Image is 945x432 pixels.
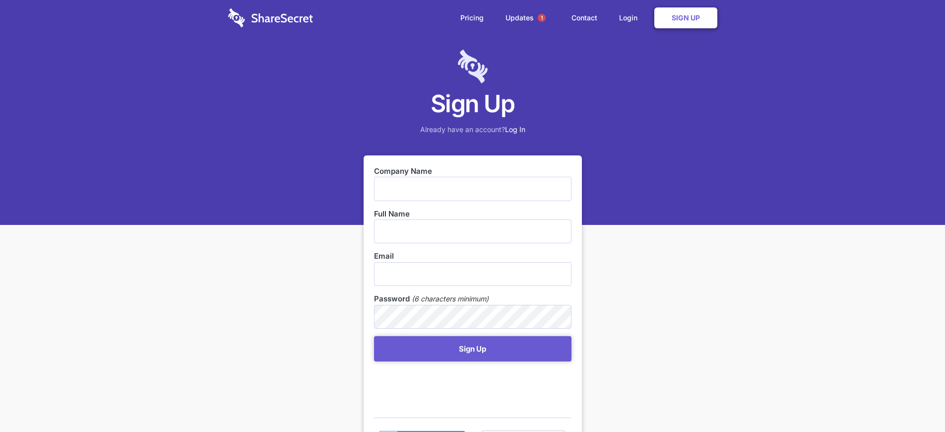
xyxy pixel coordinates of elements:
a: Sign Up [654,7,717,28]
img: logo-wordmark-white-trans-d4663122ce5f474addd5e946df7df03e33cb6a1c49d2221995e7729f52c070b2.svg [228,8,313,27]
iframe: reCAPTCHA [374,366,525,405]
label: Full Name [374,209,571,219]
button: Sign Up [374,336,571,361]
label: Company Name [374,166,571,177]
label: Password [374,293,410,304]
img: logo-lt-purple-60x68@2x-c671a683ea72a1d466fb5d642181eefbee81c4e10ba9aed56c8e1d7e762e8086.png [458,50,488,83]
span: 1 [538,14,546,22]
a: Login [609,2,652,33]
label: Email [374,251,571,262]
a: Pricing [450,2,494,33]
em: (6 characters minimum) [412,293,489,304]
a: Contact [562,2,607,33]
a: Log In [505,125,525,134]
